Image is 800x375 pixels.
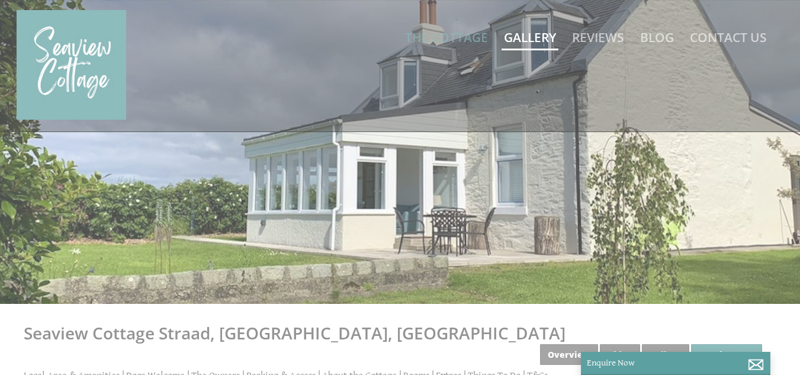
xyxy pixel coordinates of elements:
a: Gallery [642,344,689,365]
a: The Cottage [405,29,488,46]
img: Seaview Cottage [17,10,126,120]
a: Enquire Now [691,344,762,365]
a: Blog [640,29,674,46]
a: Overview [540,344,598,365]
a: Reviews [572,29,624,46]
a: Contact Us [690,29,767,46]
a: Seaview Cottage Straad, [GEOGRAPHIC_DATA], [GEOGRAPHIC_DATA] [24,322,566,344]
a: Gallery [504,29,556,46]
p: Enquire Now [587,358,764,368]
a: Video [600,344,640,365]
